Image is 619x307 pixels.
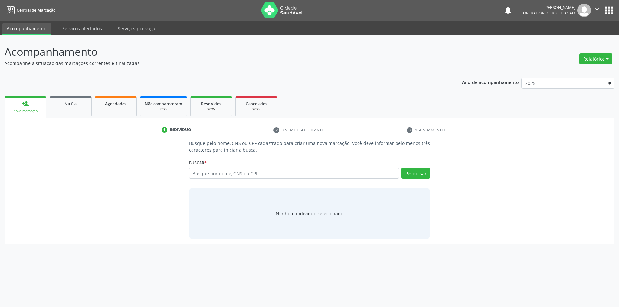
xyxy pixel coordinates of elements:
div: 2025 [145,107,182,112]
div: 2025 [240,107,272,112]
div: Nenhum indivíduo selecionado [276,210,343,217]
span: Resolvidos [201,101,221,107]
span: Operador de regulação [523,10,575,16]
a: Acompanhamento [2,23,51,35]
p: Acompanhamento [5,44,431,60]
span: Central de Marcação [17,7,55,13]
label: Buscar [189,158,207,168]
i:  [594,6,601,13]
a: Serviços ofertados [58,23,106,34]
p: Acompanhe a situação das marcações correntes e finalizadas [5,60,431,67]
p: Ano de acompanhamento [462,78,519,86]
div: Nova marcação [9,109,42,114]
img: img [577,4,591,17]
div: Indivíduo [170,127,191,133]
input: Busque por nome, CNS ou CPF [189,168,399,179]
button:  [591,4,603,17]
div: 2025 [195,107,227,112]
a: Serviços por vaga [113,23,160,34]
span: Cancelados [246,101,267,107]
span: Na fila [64,101,77,107]
p: Busque pelo nome, CNS ou CPF cadastrado para criar uma nova marcação. Você deve informar pelo men... [189,140,430,153]
div: person_add [22,100,29,107]
button: notifications [504,6,513,15]
button: apps [603,5,614,16]
button: Relatórios [579,53,612,64]
button: Pesquisar [401,168,430,179]
span: Agendados [105,101,126,107]
span: Não compareceram [145,101,182,107]
div: [PERSON_NAME] [523,5,575,10]
div: 1 [162,127,167,133]
a: Central de Marcação [5,5,55,15]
